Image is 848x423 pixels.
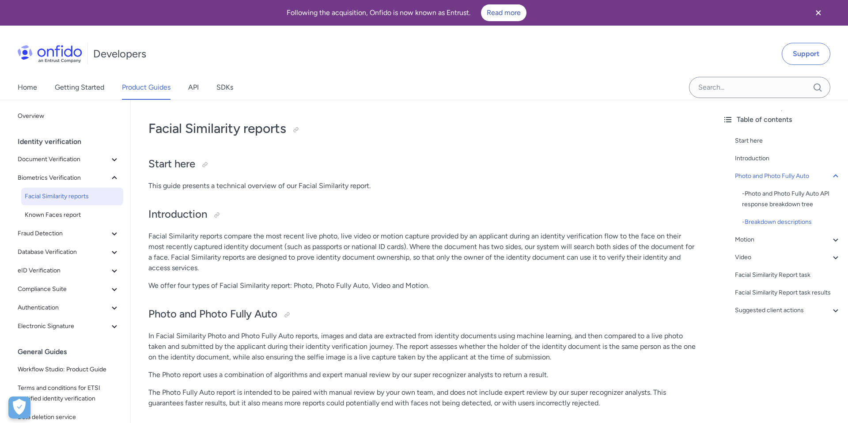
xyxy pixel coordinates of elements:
[21,188,123,205] a: Facial Similarity reports
[18,265,109,276] span: eID Verification
[735,252,841,263] a: Video
[14,379,123,408] a: Terms and conditions for ETSI certified identity verification
[18,228,109,239] span: Fraud Detection
[14,361,123,378] a: Workflow Studio: Product Guide
[18,321,109,332] span: Electronic Signature
[18,111,120,121] span: Overview
[735,234,841,245] a: Motion
[802,2,835,24] button: Close banner
[122,75,170,100] a: Product Guides
[148,370,698,380] p: The Photo report uses a combination of algorithms and expert manual review by our super recognize...
[148,207,698,222] h2: Introduction
[148,120,698,137] h1: Facial Similarity reports
[723,114,841,125] div: Table of contents
[18,173,109,183] span: Biometrics Verification
[148,181,698,191] p: This guide presents a technical overview of our Facial Similarity report.
[735,171,841,181] a: Photo and Photo Fully Auto
[735,136,841,146] a: Start here
[55,75,104,100] a: Getting Started
[8,397,30,419] button: Open Preferences
[8,397,30,419] div: Cookie Preferences
[742,189,841,210] div: - Photo and Photo Fully Auto API response breakdown tree
[481,4,526,21] a: Read more
[18,284,109,295] span: Compliance Suite
[14,299,123,317] button: Authentication
[18,412,120,423] span: Data deletion service
[735,287,841,298] a: Facial Similarity Report task results
[14,225,123,242] button: Fraud Detection
[782,43,830,65] a: Support
[18,343,127,361] div: General Guides
[14,280,123,298] button: Compliance Suite
[11,4,802,21] div: Following the acquisition, Onfido is now known as Entrust.
[14,169,123,187] button: Biometrics Verification
[813,8,824,18] svg: Close banner
[148,387,698,408] p: The Photo Fully Auto report is intended to be paired with manual review by your own team, and doe...
[689,77,830,98] input: Onfido search input field
[14,243,123,261] button: Database Verification
[18,45,82,63] img: Onfido Logo
[18,75,37,100] a: Home
[14,107,123,125] a: Overview
[18,154,109,165] span: Document Verification
[18,383,120,404] span: Terms and conditions for ETSI certified identity verification
[148,331,698,363] p: In Facial Similarity Photo and Photo Fully Auto reports, images and data are extracted from ident...
[14,317,123,335] button: Electronic Signature
[21,206,123,224] a: Known Faces report
[148,307,698,322] h2: Photo and Photo Fully Auto
[18,302,109,313] span: Authentication
[18,133,127,151] div: Identity verification
[148,157,698,172] h2: Start here
[148,280,698,291] p: We offer four types of Facial Similarity report: Photo, Photo Fully Auto, Video and Motion.
[14,151,123,168] button: Document Verification
[742,217,841,227] div: - Breakdown descriptions
[14,262,123,279] button: eID Verification
[188,75,199,100] a: API
[18,247,109,257] span: Database Verification
[735,270,841,280] a: Facial Similarity Report task
[25,210,120,220] span: Known Faces report
[742,189,841,210] a: -Photo and Photo Fully Auto API response breakdown tree
[742,217,841,227] a: -Breakdown descriptions
[735,305,841,316] a: Suggested client actions
[735,153,841,164] a: Introduction
[216,75,233,100] a: SDKs
[148,231,698,273] p: Facial Similarity reports compare the most recent live photo, live video or motion capture provid...
[18,364,120,375] span: Workflow Studio: Product Guide
[25,191,120,202] span: Facial Similarity reports
[93,47,146,61] h1: Developers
